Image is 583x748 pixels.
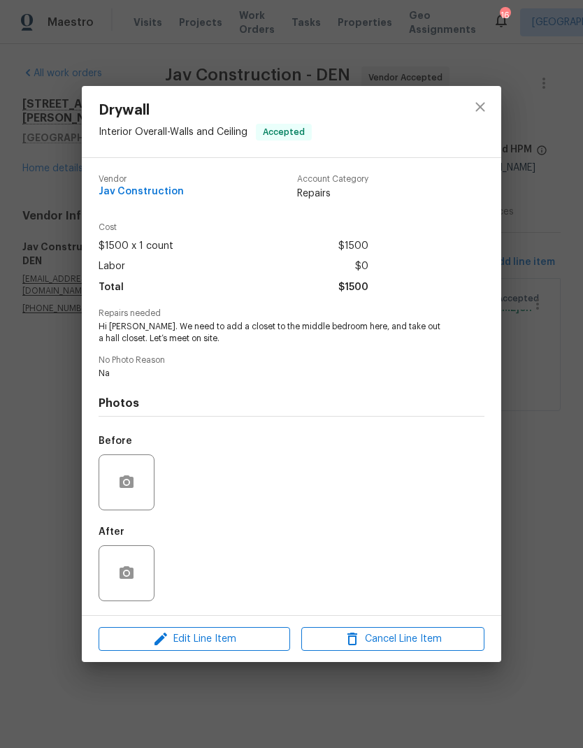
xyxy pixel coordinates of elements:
span: Hi [PERSON_NAME]. We need to add a closet to the middle bedroom here, and take out a hall closet.... [99,321,446,345]
span: Jav Construction [99,187,184,197]
h5: After [99,527,124,537]
span: Interior Overall - Walls and Ceiling [99,127,247,137]
span: Total [99,278,124,298]
span: Na [99,368,446,380]
span: $1500 x 1 count [99,236,173,257]
span: Drywall [99,103,312,118]
span: $1500 [338,278,368,298]
button: close [463,90,497,124]
span: Cancel Line Item [305,631,480,648]
span: No Photo Reason [99,356,484,365]
span: Repairs needed [99,309,484,318]
span: Account Category [297,175,368,184]
span: Labor [99,257,125,277]
span: Repairs [297,187,368,201]
button: Cancel Line Item [301,627,484,652]
h5: Before [99,436,132,446]
span: Edit Line Item [103,631,286,648]
span: Vendor [99,175,184,184]
span: $1500 [338,236,368,257]
span: $0 [355,257,368,277]
span: Cost [99,223,368,232]
span: Accepted [257,125,310,139]
h4: Photos [99,396,484,410]
button: Edit Line Item [99,627,290,652]
div: 16 [500,8,510,22]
